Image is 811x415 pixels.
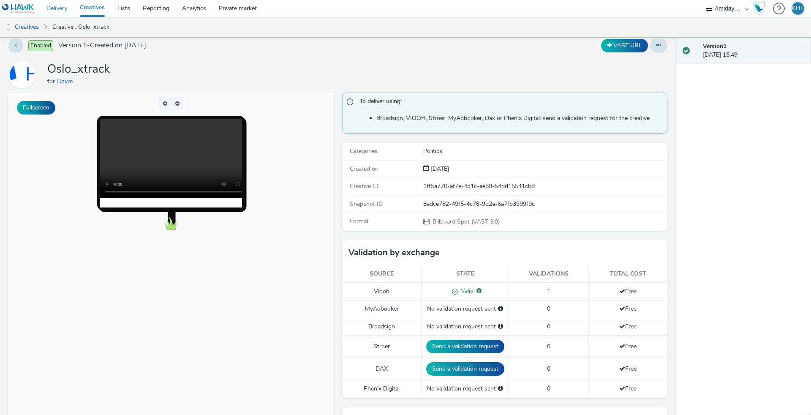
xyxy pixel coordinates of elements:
[619,322,637,330] span: Free
[619,342,637,350] span: Free
[17,101,55,115] button: Fullscreen
[47,61,110,77] h1: Oslo_xtrack
[350,147,378,155] span: Categories
[509,265,588,283] th: Validations
[342,380,422,398] td: Phenix Digital
[348,246,440,259] h3: Validation by exchange
[8,71,39,79] a: Høyre
[601,39,648,52] button: VAST URL
[342,265,422,283] th: Source
[342,300,422,318] td: MyAdbooker
[342,358,422,380] td: DAX
[547,365,550,373] span: 0
[432,218,500,226] span: Billboard Spot (VAST 3.0)
[350,200,383,208] span: Snapshot ID
[547,322,550,330] span: 0
[753,2,765,15] img: Hawk Academy
[547,385,550,393] span: 0
[619,365,637,373] span: Free
[498,322,503,331] div: Please select a deal below and click on Send to send a validation request to Broadsign.
[4,23,13,32] img: dooh
[422,265,509,283] th: State
[547,342,550,350] span: 0
[350,165,378,173] span: Created on
[498,305,503,313] div: Please select a deal below and click on Send to send a validation request to MyAdbooker.
[342,336,422,358] td: Stroer
[342,283,422,300] td: Viooh
[599,39,650,52] div: Duplicate the creative as a VAST URL
[619,287,637,295] span: Free
[547,305,550,313] span: 0
[429,165,449,173] div: Creation 04 September 2025, 15:49
[28,40,53,51] span: Enabled
[423,182,667,191] div: 1ff5a770-af7e-4d1c-ae59-54dd15541cb8
[350,217,369,225] span: Format
[57,77,76,85] a: Høyre
[47,77,57,85] span: for
[426,322,504,331] div: No validation request sent
[792,2,804,15] div: KHL
[429,165,449,173] span: [DATE]
[342,318,422,335] td: Broadsign
[458,287,474,295] span: Valid
[547,287,550,295] span: 1
[426,362,504,376] button: Send a validation request
[423,200,667,208] div: 8adce782-49f5-4c78-9d2a-6a7fb3999f9c
[10,63,34,87] img: Høyre
[376,114,663,123] li: Broadsign, VIOOH, Stroer, MyAdbooker, Dax or Phenix Digital: send a validation request for the cr...
[703,42,804,60] div: [DATE] 15:49
[498,385,503,393] div: Please select a deal below and click on Send to send a validation request to Phenix Digital.
[619,385,637,393] span: Free
[619,305,637,313] span: Free
[426,385,504,393] div: No validation request sent
[426,305,504,313] div: No validation request sent
[588,265,667,283] th: Total cost
[753,2,769,15] a: Hawk Academy
[426,340,504,353] button: Send a validation request
[703,42,727,50] strong: Version 1
[2,3,35,14] img: undefined Logo
[48,17,114,37] a: Creative : Oslo_xtrack
[58,41,146,50] span: Version 1 - Created on [DATE]
[350,182,378,190] span: Creative ID
[359,97,659,108] span: To deliver using:
[423,147,667,156] div: Politics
